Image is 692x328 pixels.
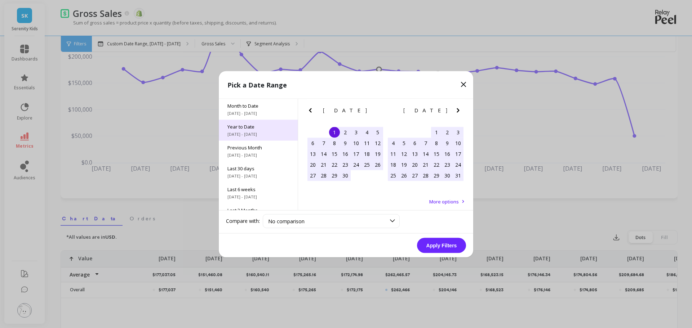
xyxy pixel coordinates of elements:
[351,127,361,138] div: Choose Thursday, April 3rd, 2025
[361,148,372,159] div: Choose Friday, April 18th, 2025
[403,107,448,113] span: [DATE]
[420,138,431,148] div: Choose Wednesday, May 7th, 2025
[431,170,442,181] div: Choose Thursday, May 29th, 2025
[429,198,459,205] span: More options
[227,131,289,137] span: [DATE] - [DATE]
[361,127,372,138] div: Choose Friday, April 4th, 2025
[453,127,463,138] div: Choose Saturday, May 3rd, 2025
[453,148,463,159] div: Choose Saturday, May 17th, 2025
[431,138,442,148] div: Choose Thursday, May 8th, 2025
[442,148,453,159] div: Choose Friday, May 16th, 2025
[226,217,260,225] label: Compare with:
[454,106,465,117] button: Next Month
[399,138,409,148] div: Choose Monday, May 5th, 2025
[453,138,463,148] div: Choose Saturday, May 10th, 2025
[409,170,420,181] div: Choose Tuesday, May 27th, 2025
[373,106,385,117] button: Next Month
[227,152,289,158] span: [DATE] - [DATE]
[399,148,409,159] div: Choose Monday, May 12th, 2025
[340,170,351,181] div: Choose Wednesday, April 30th, 2025
[388,148,399,159] div: Choose Sunday, May 11th, 2025
[307,170,318,181] div: Choose Sunday, April 27th, 2025
[399,170,409,181] div: Choose Monday, May 26th, 2025
[409,148,420,159] div: Choose Tuesday, May 13th, 2025
[340,159,351,170] div: Choose Wednesday, April 23rd, 2025
[227,173,289,179] span: [DATE] - [DATE]
[431,159,442,170] div: Choose Thursday, May 22nd, 2025
[372,127,383,138] div: Choose Saturday, April 5th, 2025
[323,107,368,113] span: [DATE]
[227,123,289,130] span: Year to Date
[306,106,318,117] button: Previous Month
[351,148,361,159] div: Choose Thursday, April 17th, 2025
[318,148,329,159] div: Choose Monday, April 14th, 2025
[329,148,340,159] div: Choose Tuesday, April 15th, 2025
[388,138,399,148] div: Choose Sunday, May 4th, 2025
[329,159,340,170] div: Choose Tuesday, April 22nd, 2025
[420,170,431,181] div: Choose Wednesday, May 28th, 2025
[340,127,351,138] div: Choose Wednesday, April 2nd, 2025
[453,170,463,181] div: Choose Saturday, May 31st, 2025
[453,159,463,170] div: Choose Saturday, May 24th, 2025
[227,102,289,109] span: Month to Date
[372,138,383,148] div: Choose Saturday, April 12th, 2025
[388,170,399,181] div: Choose Sunday, May 25th, 2025
[329,170,340,181] div: Choose Tuesday, April 29th, 2025
[227,186,289,192] span: Last 6 weeks
[318,170,329,181] div: Choose Monday, April 28th, 2025
[431,127,442,138] div: Choose Thursday, May 1st, 2025
[227,80,287,90] p: Pick a Date Range
[361,138,372,148] div: Choose Friday, April 11th, 2025
[409,138,420,148] div: Choose Tuesday, May 6th, 2025
[351,138,361,148] div: Choose Thursday, April 10th, 2025
[442,138,453,148] div: Choose Friday, May 9th, 2025
[268,217,305,224] span: No comparison
[307,127,383,181] div: month 2025-04
[442,170,453,181] div: Choose Friday, May 30th, 2025
[372,159,383,170] div: Choose Saturday, April 26th, 2025
[318,138,329,148] div: Choose Monday, April 7th, 2025
[227,165,289,171] span: Last 30 days
[388,127,463,181] div: month 2025-05
[388,159,399,170] div: Choose Sunday, May 18th, 2025
[420,159,431,170] div: Choose Wednesday, May 21st, 2025
[340,138,351,148] div: Choose Wednesday, April 9th, 2025
[329,127,340,138] div: Choose Tuesday, April 1st, 2025
[227,144,289,150] span: Previous Month
[372,148,383,159] div: Choose Saturday, April 19th, 2025
[227,194,289,199] span: [DATE] - [DATE]
[420,148,431,159] div: Choose Wednesday, May 14th, 2025
[307,159,318,170] div: Choose Sunday, April 20th, 2025
[361,159,372,170] div: Choose Friday, April 25th, 2025
[409,159,420,170] div: Choose Tuesday, May 20th, 2025
[227,110,289,116] span: [DATE] - [DATE]
[318,159,329,170] div: Choose Monday, April 21st, 2025
[307,138,318,148] div: Choose Sunday, April 6th, 2025
[329,138,340,148] div: Choose Tuesday, April 8th, 2025
[351,159,361,170] div: Choose Thursday, April 24th, 2025
[399,159,409,170] div: Choose Monday, May 19th, 2025
[431,148,442,159] div: Choose Thursday, May 15th, 2025
[386,106,398,117] button: Previous Month
[340,148,351,159] div: Choose Wednesday, April 16th, 2025
[307,148,318,159] div: Choose Sunday, April 13th, 2025
[442,127,453,138] div: Choose Friday, May 2nd, 2025
[227,207,289,213] span: Last 3 Months
[442,159,453,170] div: Choose Friday, May 23rd, 2025
[417,238,466,253] button: Apply Filters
